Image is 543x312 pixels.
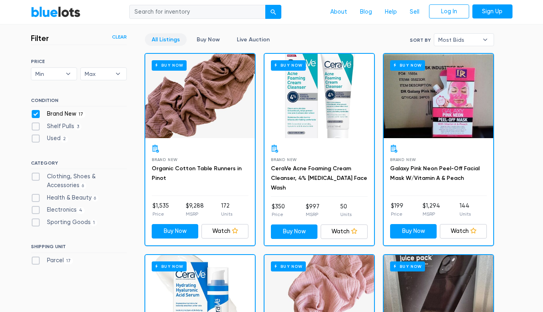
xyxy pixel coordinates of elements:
label: Sporting Goods [31,218,98,227]
li: $9,288 [186,202,204,218]
li: $350 [272,202,285,218]
p: Units [460,210,471,218]
p: MSRP [306,211,319,218]
label: Health & Beauty [31,194,99,202]
a: Help [378,4,403,20]
h6: PRICE [31,59,127,64]
a: Organic Cotton Table Runners in Pinot [152,165,242,181]
span: Brand New [271,157,297,162]
h6: CATEGORY [31,160,127,169]
a: Clear [112,33,127,41]
span: 17 [76,111,86,118]
a: Watch [201,224,248,239]
span: 17 [64,258,73,264]
a: Buy Now [145,54,255,138]
span: Min [35,68,62,80]
p: Price [391,210,403,218]
h3: Filter [31,33,49,43]
span: 6 [79,183,87,189]
p: MSRP [423,210,440,218]
a: BlueLots [31,6,81,18]
li: 50 [340,202,352,218]
a: Buy Now [190,33,227,46]
span: Most Bids [438,34,478,46]
a: About [324,4,354,20]
a: Buy Now [390,224,437,239]
span: Brand New [390,157,416,162]
a: Log In [429,4,469,19]
p: Units [221,210,232,218]
span: Max [85,68,111,80]
li: $199 [391,202,403,218]
li: 144 [460,202,471,218]
label: Shelf Pulls [31,122,82,131]
h6: CONDITION [31,98,127,106]
p: MSRP [186,210,204,218]
h6: Buy Now [271,60,306,70]
a: All Listings [145,33,187,46]
b: ▾ [60,68,77,80]
a: Blog [354,4,378,20]
h6: Buy Now [390,60,425,70]
a: Live Auction [230,33,277,46]
b: ▾ [110,68,126,80]
label: Brand New [31,110,86,118]
li: 172 [221,202,232,218]
a: Galaxy Pink Neon Peel-Off Facial Mask W/Vitamin A & Peach [390,165,480,181]
span: 3 [74,124,82,130]
h6: SHIPPING UNIT [31,244,127,253]
a: Watch [321,224,368,239]
span: 1 [91,220,98,226]
label: Used [31,134,69,143]
a: Buy Now [384,54,493,138]
li: $1,294 [423,202,440,218]
input: Search for inventory [129,5,266,19]
p: Units [340,211,352,218]
a: Sell [403,4,426,20]
a: Buy Now [271,224,318,239]
a: Buy Now [264,54,374,138]
label: Clothing, Shoes & Accessories [31,172,127,190]
span: 2 [61,136,69,143]
h6: Buy Now [271,261,306,271]
a: Watch [440,224,487,239]
label: Sort By [410,37,431,44]
li: $997 [306,202,319,218]
h6: Buy Now [152,261,187,271]
span: 6 [92,195,99,202]
a: Buy Now [152,224,199,239]
label: Parcel [31,256,73,265]
label: Electronics [31,206,85,214]
p: Price [153,210,169,218]
h6: Buy Now [152,60,187,70]
span: 4 [77,207,85,214]
span: Brand New [152,157,178,162]
p: Price [272,211,285,218]
li: $1,535 [153,202,169,218]
a: CeraVe Acne Foaming Cream Cleanser, 4% [MEDICAL_DATA] Face Wash [271,165,367,191]
a: Sign Up [472,4,512,19]
b: ▾ [477,34,494,46]
h6: Buy Now [390,261,425,271]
